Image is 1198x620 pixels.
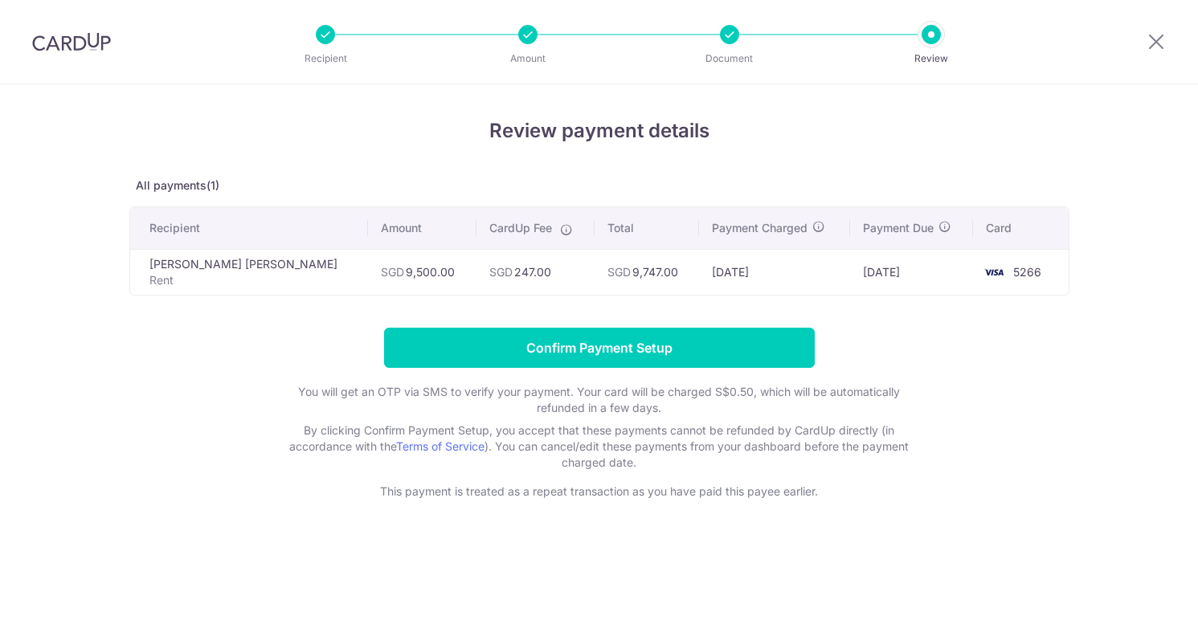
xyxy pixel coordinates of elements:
p: Review [872,51,991,67]
p: By clicking Confirm Payment Setup, you accept that these payments cannot be refunded by CardUp di... [278,422,921,471]
th: Amount [368,207,476,249]
p: Document [670,51,789,67]
p: Rent [149,272,356,288]
span: 5266 [1013,265,1041,279]
td: 247.00 [476,249,595,295]
td: [DATE] [850,249,974,295]
td: 9,747.00 [595,249,699,295]
iframe: Opens a widget where you can find more information [1094,572,1182,612]
th: Recipient [130,207,369,249]
span: Payment Due [863,220,934,236]
p: You will get an OTP via SMS to verify your payment. Your card will be charged S$0.50, which will ... [278,384,921,416]
th: Total [595,207,699,249]
span: CardUp Fee [489,220,552,236]
span: SGD [381,265,404,279]
td: 9,500.00 [368,249,476,295]
p: All payments(1) [129,177,1069,194]
p: Amount [468,51,587,67]
td: [PERSON_NAME] [PERSON_NAME] [130,249,369,295]
span: Payment Charged [712,220,808,236]
p: Recipient [266,51,385,67]
h4: Review payment details [129,116,1069,145]
img: <span class="translation_missing" title="translation missing: en.account_steps.new_confirm_form.b... [978,263,1010,282]
th: Card [973,207,1068,249]
img: CardUp [32,32,111,51]
input: Confirm Payment Setup [384,328,815,368]
a: Terms of Service [396,439,485,453]
p: This payment is treated as a repeat transaction as you have paid this payee earlier. [278,483,921,500]
span: SGD [607,265,631,279]
td: [DATE] [699,249,849,295]
span: SGD [489,265,513,279]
